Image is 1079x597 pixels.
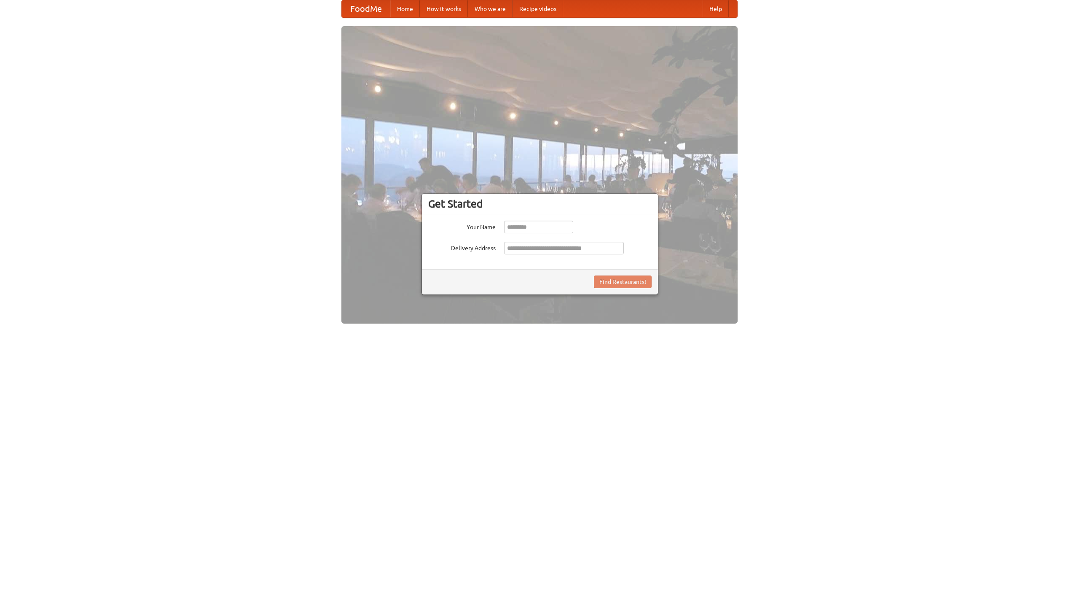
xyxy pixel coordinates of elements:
a: How it works [420,0,468,17]
label: Your Name [428,221,496,231]
button: Find Restaurants! [594,276,652,288]
a: Help [703,0,729,17]
label: Delivery Address [428,242,496,252]
a: Home [390,0,420,17]
a: Who we are [468,0,513,17]
h3: Get Started [428,197,652,210]
a: FoodMe [342,0,390,17]
a: Recipe videos [513,0,563,17]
